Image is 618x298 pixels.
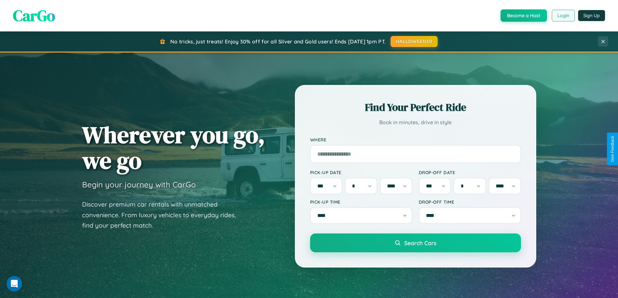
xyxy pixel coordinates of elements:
[404,239,436,246] span: Search Cars
[82,180,196,189] h3: Begin your journey with CarGo
[310,233,521,252] button: Search Cars
[310,199,412,205] label: Pick-up Time
[391,36,438,47] button: HALLOWEEN30
[419,199,521,205] label: Drop-off Time
[6,276,22,292] iframe: Intercom live chat
[501,9,547,22] button: Become a Host
[82,122,265,173] h1: Wherever you go, we go
[310,170,412,175] label: Pick-up Date
[310,100,521,114] h2: Find Your Perfect Ride
[13,5,55,26] span: CarGo
[419,170,521,175] label: Drop-off Date
[170,38,386,45] span: No tricks, just treats! Enjoy 30% off for all Silver and Gold users! Ends [DATE] 1pm PT.
[310,118,521,127] p: Book in minutes, drive in style
[610,136,615,162] div: Give Feedback
[552,10,575,21] button: Login
[82,199,244,231] p: Discover premium car rentals with unmatched convenience. From luxury vehicles to everyday rides, ...
[578,10,605,21] button: Sign Up
[310,137,521,142] label: Where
